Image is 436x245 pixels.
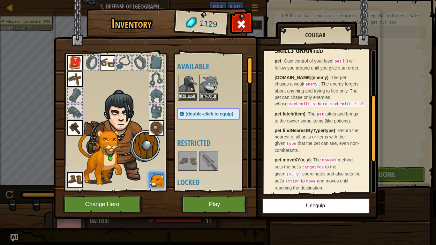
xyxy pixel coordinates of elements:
[179,75,197,93] img: portrait.png
[275,58,359,71] span: Gain control of your loyal ! It will follow you around until you give it an order.
[63,196,144,213] button: Change Hero
[199,18,218,30] span: 1129
[335,128,338,133] span: :
[177,62,252,71] h4: Available
[301,165,325,170] code: targetPos
[179,93,197,100] button: Equip
[305,179,317,184] code: move
[149,172,164,188] img: portrait.png
[328,75,331,80] span: :
[67,55,83,71] img: portrait.png
[285,32,345,39] h2: Cougar
[149,120,164,136] img: portrait.png
[67,71,83,87] img: portrait.png
[275,128,359,153] span: Return the nearest of all units or items with the given that the pet can see, even non-combatants.
[275,157,361,190] span: The method sets the pet's to the given coordinates and also sets the pet's to and moves until rea...
[177,178,252,186] h4: Locked
[275,58,282,63] strong: pet
[67,172,83,188] img: portrait.png
[78,130,122,185] img: cougar-paper-dolls.png
[179,152,197,170] img: portrait.png
[262,198,370,214] button: Unequip
[288,101,365,107] code: maxHealth < hero.maxHealth / 10
[275,111,305,116] strong: pet.fetch(item)
[285,172,302,177] code: (x, y)
[304,82,319,87] code: enemy
[282,58,284,63] span: :
[275,157,311,162] strong: pet.moveXY(x, y)
[200,75,218,93] img: portrait.png
[275,75,366,106] span: The pet chases a weak . The enemy forgets about anything and trying to flee only. The pet can cha...
[200,152,218,170] img: portrait.png
[200,93,218,100] button: Equip
[311,157,313,162] span: :
[275,46,361,55] h3: Skills Granted
[285,141,297,147] code: type
[181,196,248,213] button: Play
[91,17,172,30] h1: Inventory
[275,75,329,80] strong: [DOMAIN_NAME](enemy)
[305,111,308,116] span: :
[275,128,335,133] strong: pet.findNearestByType(type)
[67,120,83,136] img: portrait.png
[316,112,326,117] code: pet
[186,111,233,116] span: (double-click to equip)
[83,90,162,182] img: male.png
[177,139,252,147] h4: Restricted
[333,59,343,64] code: pet
[321,158,338,163] code: moveXY
[275,111,358,123] span: The takes and brings to the owner some items (like potions).
[100,55,115,71] img: portrait.png
[284,179,301,184] code: action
